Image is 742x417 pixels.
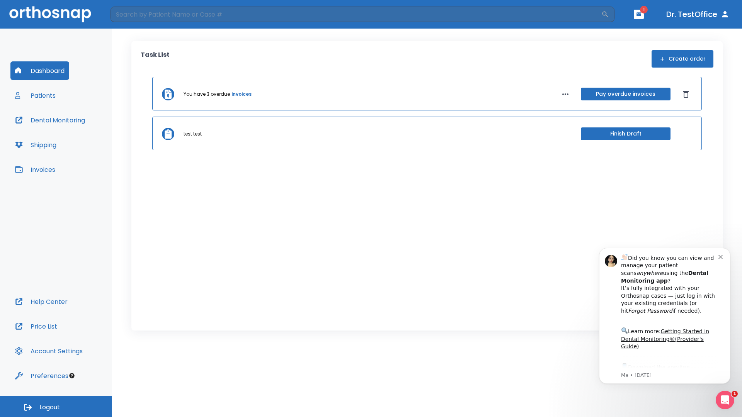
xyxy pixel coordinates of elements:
[10,292,72,311] button: Help Center
[680,88,692,100] button: Dismiss
[10,111,90,129] button: Dental Monitoring
[111,7,601,22] input: Search by Patient Name or Case #
[587,236,742,396] iframe: Intercom notifications message
[184,131,202,137] p: test test
[10,61,69,80] button: Dashboard
[34,126,131,165] div: Download the app: | ​ Let us know if you need help getting started!
[663,7,733,21] button: Dr. TestOffice
[581,127,671,140] button: Finish Draft
[10,86,60,105] button: Patients
[581,88,671,100] button: Pay overdue invoices
[68,372,75,379] div: Tooltip anchor
[10,366,73,385] button: Preferences
[652,50,713,68] button: Create order
[9,6,91,22] img: Orthosnap
[10,317,62,336] button: Price List
[10,160,60,179] button: Invoices
[732,391,738,397] span: 1
[716,391,734,409] iframe: Intercom live chat
[141,50,170,68] p: Task List
[231,91,252,98] a: invoices
[640,6,648,14] span: 1
[131,17,137,23] button: Dismiss notification
[39,403,60,412] span: Logout
[10,342,87,360] button: Account Settings
[34,128,102,142] a: App Store
[34,136,131,142] p: Message from Ma, sent 1w ago
[10,136,61,154] button: Shipping
[184,91,230,98] p: You have 3 overdue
